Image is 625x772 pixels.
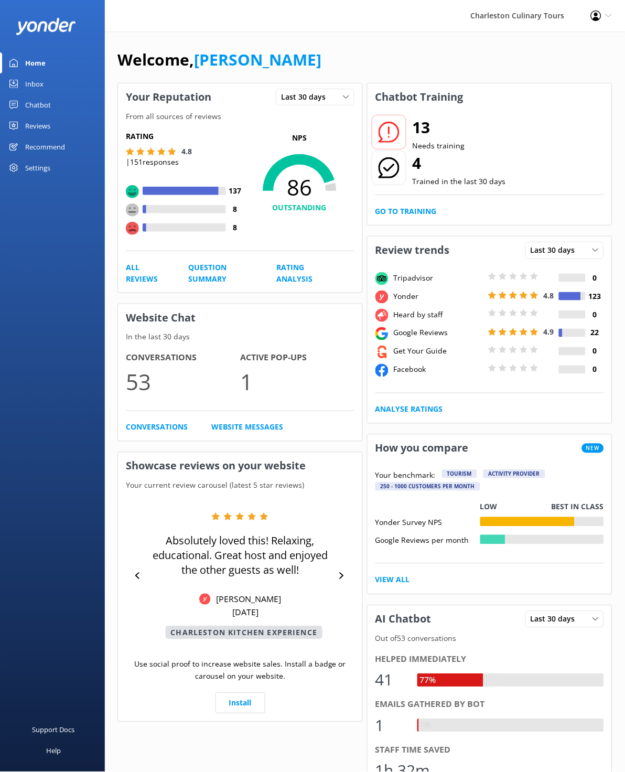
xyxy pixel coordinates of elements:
div: Chatbot [25,94,51,115]
h4: OUTSTANDING [244,202,354,213]
a: Website Messages [211,422,283,433]
h3: Your Reputation [118,83,219,111]
h4: 123 [586,291,604,302]
h1: Welcome, [117,47,321,72]
h4: 8 [226,222,244,233]
span: 4.8 [544,291,554,301]
img: yonder-white-logo.png [16,18,76,35]
h4: 0 [586,346,604,357]
h4: Active Pop-ups [240,351,354,365]
p: Use social proof to increase website sales. Install a badge or carousel on your website. [126,659,354,682]
a: Question Summary [189,262,253,285]
a: Go to Training [375,206,437,217]
div: Activity Provider [483,470,545,478]
div: Reviews [25,115,50,136]
p: NPS [244,132,354,144]
a: Rating Analysis [277,262,331,285]
p: 1 [240,364,354,400]
p: Needs training [413,140,465,152]
p: [DATE] [232,607,258,618]
div: 250 - 1000 customers per month [375,483,480,491]
div: Yonder [391,291,486,302]
h3: AI Chatbot [368,606,439,633]
div: Support Docs [33,720,75,741]
h3: How you compare [368,435,477,462]
div: Google Reviews [391,327,486,339]
h2: 4 [413,151,506,176]
h4: Conversations [126,351,240,365]
h4: 0 [586,364,604,376]
div: Help [46,741,61,762]
div: Settings [25,157,50,178]
div: Home [25,52,46,73]
span: Last 30 days [531,614,581,625]
h3: Showcase reviews on your website [118,453,362,480]
a: Install [215,693,265,714]
a: All Reviews [126,262,165,285]
div: Inbox [25,73,44,94]
span: New [582,444,604,453]
div: Tripadvisor [391,272,486,284]
p: Out of 53 conversations [368,633,612,645]
span: 86 [244,174,354,200]
a: Analyse Ratings [375,404,443,415]
div: 77% [417,674,439,688]
div: Heard by staff [391,309,486,320]
h4: 8 [226,203,244,215]
div: Google Reviews per month [375,535,480,544]
h4: 137 [226,185,244,197]
span: Last 30 days [531,244,581,256]
a: [PERSON_NAME] [194,49,321,70]
h3: Website Chat [118,304,362,331]
p: Your benchmark: [375,470,436,483]
h4: 0 [586,272,604,284]
div: 41 [375,668,407,693]
div: Recommend [25,136,65,157]
p: Charleston Kitchen Experience [166,626,323,639]
a: Conversations [126,422,188,433]
p: Best in class [552,501,604,513]
div: 2% [417,719,434,733]
h4: 0 [586,309,604,320]
p: Absolutely loved this! Relaxing, educational. Great host and enjoyed the other guests as well! [146,534,334,578]
span: 4.8 [181,146,192,156]
div: Tourism [442,470,477,478]
p: [PERSON_NAME] [211,594,281,605]
p: In the last 30 days [118,331,362,343]
div: Emails gathered by bot [375,698,604,712]
h5: Rating [126,131,244,142]
h2: 13 [413,115,465,140]
h4: 22 [586,327,604,339]
a: View All [375,574,410,586]
h3: Chatbot Training [368,83,471,111]
p: Your current review carousel (latest 5 star reviews) [118,480,362,491]
div: Facebook [391,364,486,376]
h3: Review trends [368,237,458,264]
p: Low [480,501,498,513]
span: Last 30 days [281,91,332,103]
div: Staff time saved [375,744,604,757]
div: Yonder Survey NPS [375,517,480,527]
div: Get Your Guide [391,346,486,357]
p: | 151 responses [126,156,179,168]
div: Helped immediately [375,653,604,667]
p: 53 [126,364,240,400]
p: Trained in the last 30 days [413,176,506,187]
div: 1 [375,713,407,738]
span: 4.9 [544,327,554,337]
img: Yonder [199,594,211,605]
p: From all sources of reviews [118,111,362,122]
